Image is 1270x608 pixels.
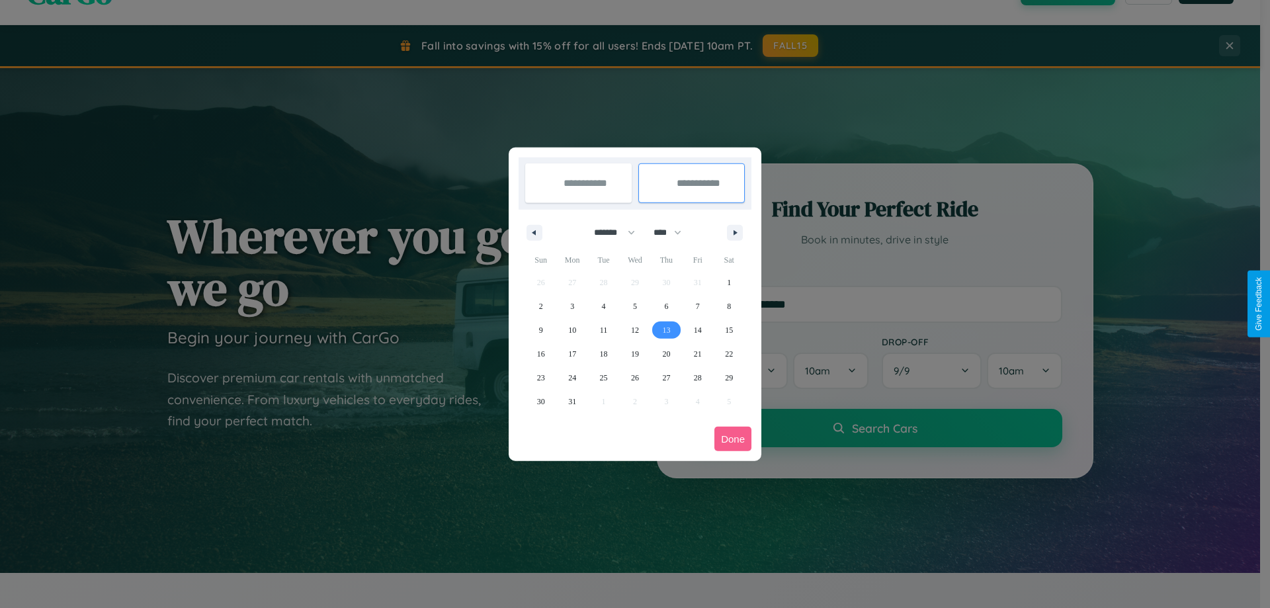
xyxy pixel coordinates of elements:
[619,342,650,366] button: 19
[714,318,745,342] button: 15
[662,366,670,390] span: 27
[651,342,682,366] button: 20
[568,318,576,342] span: 10
[1254,277,1263,331] div: Give Feedback
[556,249,587,271] span: Mon
[694,318,702,342] span: 14
[619,294,650,318] button: 5
[619,318,650,342] button: 12
[714,271,745,294] button: 1
[525,249,556,271] span: Sun
[602,294,606,318] span: 4
[682,294,713,318] button: 7
[588,366,619,390] button: 25
[588,318,619,342] button: 11
[631,366,639,390] span: 26
[600,366,608,390] span: 25
[727,294,731,318] span: 8
[570,294,574,318] span: 3
[600,318,608,342] span: 11
[556,294,587,318] button: 3
[714,427,751,451] button: Done
[525,318,556,342] button: 9
[714,366,745,390] button: 29
[568,390,576,413] span: 31
[696,294,700,318] span: 7
[537,366,545,390] span: 23
[556,342,587,366] button: 17
[539,294,543,318] span: 2
[664,294,668,318] span: 6
[556,366,587,390] button: 24
[525,294,556,318] button: 2
[537,390,545,413] span: 30
[714,294,745,318] button: 8
[682,342,713,366] button: 21
[525,390,556,413] button: 30
[619,249,650,271] span: Wed
[727,271,731,294] span: 1
[568,342,576,366] span: 17
[651,294,682,318] button: 6
[556,318,587,342] button: 10
[651,366,682,390] button: 27
[619,366,650,390] button: 26
[651,249,682,271] span: Thu
[633,294,637,318] span: 5
[588,294,619,318] button: 4
[714,342,745,366] button: 22
[682,318,713,342] button: 14
[694,342,702,366] span: 21
[714,249,745,271] span: Sat
[662,318,670,342] span: 13
[725,342,733,366] span: 22
[588,249,619,271] span: Tue
[539,318,543,342] span: 9
[600,342,608,366] span: 18
[725,366,733,390] span: 29
[694,366,702,390] span: 28
[725,318,733,342] span: 15
[537,342,545,366] span: 16
[682,366,713,390] button: 28
[588,342,619,366] button: 18
[631,342,639,366] span: 19
[682,249,713,271] span: Fri
[525,342,556,366] button: 16
[651,318,682,342] button: 13
[568,366,576,390] span: 24
[631,318,639,342] span: 12
[662,342,670,366] span: 20
[525,366,556,390] button: 23
[556,390,587,413] button: 31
